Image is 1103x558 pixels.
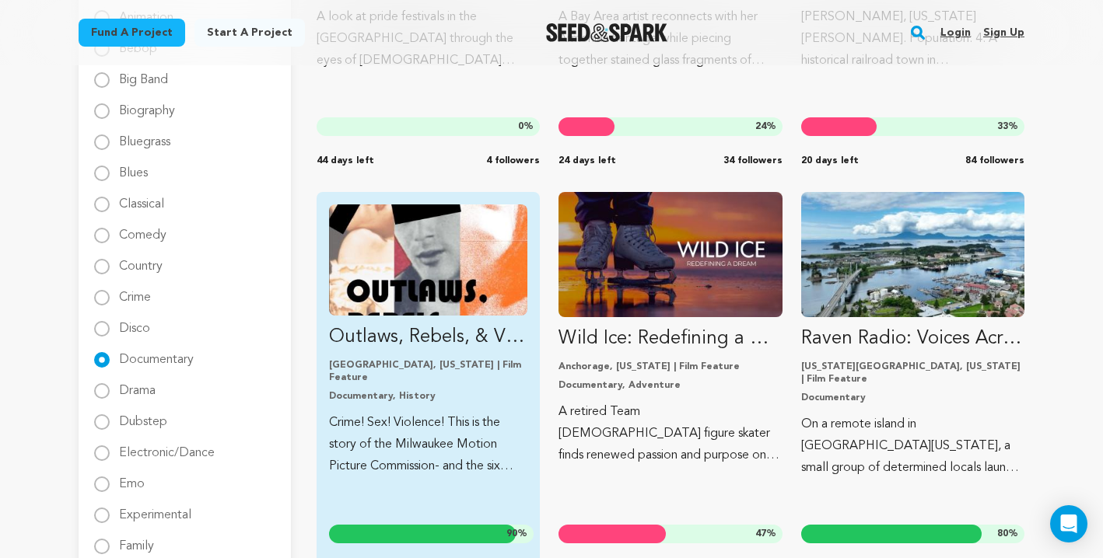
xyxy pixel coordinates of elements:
[119,279,151,304] label: Crime
[997,529,1008,539] span: 80
[119,403,167,428] label: Dubstep
[940,20,971,45] a: Login
[801,413,1024,479] p: On a remote island in [GEOGRAPHIC_DATA][US_STATE], a small group of determined locals launch a pu...
[119,248,163,273] label: Country
[119,186,164,211] label: Classical
[755,122,766,131] span: 24
[506,528,527,540] span: %
[997,120,1018,133] span: %
[119,434,215,459] label: Electronic/Dance
[119,466,145,490] label: Emo
[559,379,782,392] p: Documentary, Adventure
[329,204,527,477] a: Fund Outlaws, Rebels, &amp; Vixens
[317,155,374,167] span: 44 days left
[518,120,534,133] span: %
[119,372,156,397] label: Drama
[194,19,305,47] a: Start a project
[79,19,185,47] a: Fund a project
[119,155,148,180] label: Blues
[506,529,517,539] span: 90
[119,92,175,117] label: Biography
[329,390,527,403] p: Documentary, History
[997,528,1018,540] span: %
[1050,505,1087,542] div: Open Intercom Messenger
[119,124,170,148] label: Bluegrass
[559,155,616,167] span: 24 days left
[801,392,1024,404] p: Documentary
[983,20,1024,45] a: Sign up
[755,529,766,539] span: 47
[801,361,1024,385] p: [US_STATE][GEOGRAPHIC_DATA], [US_STATE] | Film Feature
[997,122,1008,131] span: 33
[801,155,859,167] span: 20 days left
[559,192,782,466] a: Fund Wild Ice: Redefining a Dream
[546,23,668,42] a: Seed&Spark Homepage
[801,192,1024,479] a: Fund Raven Radio: Voices Across the Water
[329,412,527,477] p: Crime! Sex! Violence! This is the story of the Milwaukee Motion Picture Commission- and the six d...
[801,326,1024,351] p: Raven Radio: Voices Across the Water
[755,120,776,133] span: %
[119,528,154,553] label: Family
[559,401,782,466] p: A retired Team [DEMOGRAPHIC_DATA] figure skater finds renewed passion and purpose on a journey to...
[723,155,783,167] span: 34 followers
[755,528,776,540] span: %
[119,61,168,86] label: Big Band
[329,359,527,384] p: [GEOGRAPHIC_DATA], [US_STATE] | Film Feature
[486,155,540,167] span: 4 followers
[559,361,782,373] p: Anchorage, [US_STATE] | Film Feature
[965,155,1024,167] span: 84 followers
[119,341,194,366] label: Documentary
[119,310,150,335] label: Disco
[119,497,191,521] label: Experimental
[518,122,523,131] span: 0
[546,23,668,42] img: Seed&Spark Logo Dark Mode
[329,325,527,350] p: Outlaws, Rebels, & Vixens
[119,217,166,242] label: Comedy
[559,326,782,351] p: Wild Ice: Redefining a Dream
